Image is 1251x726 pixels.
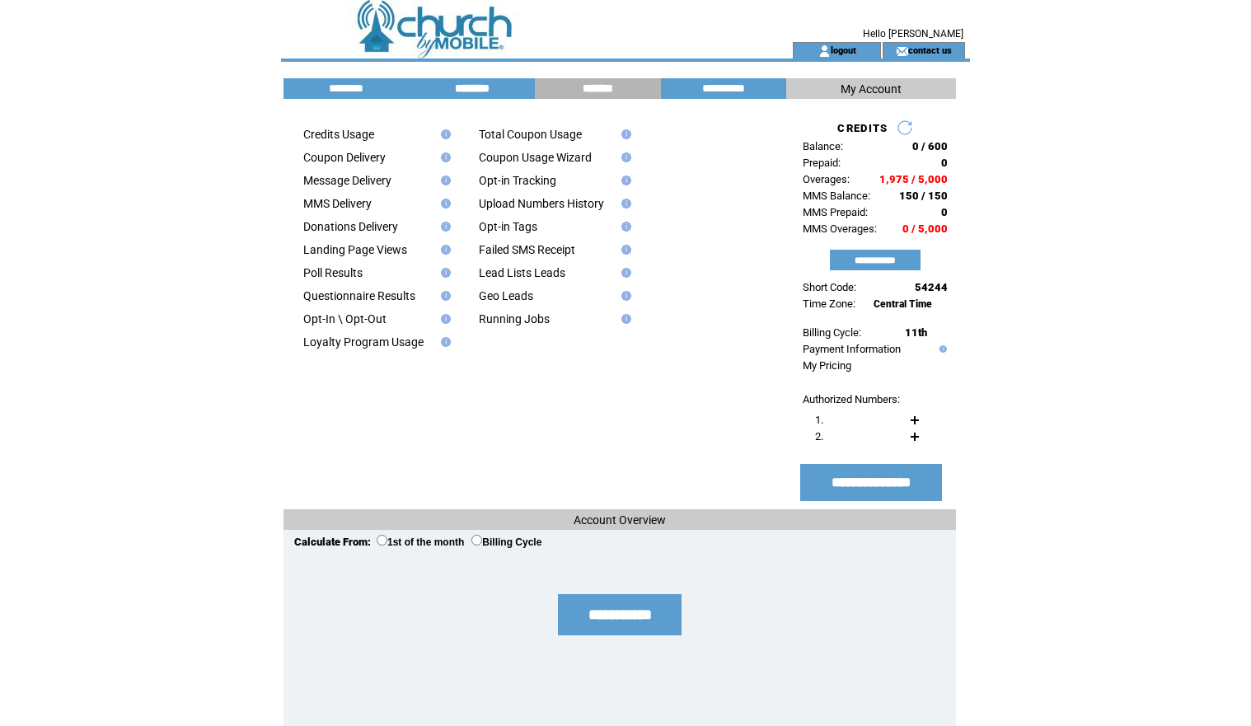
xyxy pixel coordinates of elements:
[803,140,843,152] span: Balance:
[899,190,948,202] span: 150 / 150
[896,44,908,58] img: contact_us_icon.gif
[616,291,631,301] img: help.gif
[803,190,870,202] span: MMS Balance:
[902,222,948,235] span: 0 / 5,000
[479,289,533,302] a: Geo Leads
[479,151,592,164] a: Coupon Usage Wizard
[303,197,372,210] a: MMS Delivery
[303,289,415,302] a: Questionnaire Results
[303,128,374,141] a: Credits Usage
[479,174,556,187] a: Opt-in Tracking
[303,243,407,256] a: Landing Page Views
[436,245,451,255] img: help.gif
[803,222,877,235] span: MMS Overages:
[303,220,398,233] a: Donations Delivery
[815,414,823,426] span: 1.
[479,128,582,141] a: Total Coupon Usage
[616,129,631,139] img: help.gif
[616,199,631,208] img: help.gif
[841,82,902,96] span: My Account
[616,176,631,185] img: help.gif
[818,44,831,58] img: account_icon.gif
[803,173,850,185] span: Overages:
[935,345,947,353] img: help.gif
[436,199,451,208] img: help.gif
[303,151,386,164] a: Coupon Delivery
[941,206,948,218] span: 0
[915,281,948,293] span: 54244
[803,281,856,293] span: Short Code:
[436,337,451,347] img: help.gif
[803,157,841,169] span: Prepaid:
[616,268,631,278] img: help.gif
[803,343,901,355] a: Payment Information
[803,359,851,372] a: My Pricing
[479,220,537,233] a: Opt-in Tags
[815,430,823,443] span: 2.
[803,206,868,218] span: MMS Prepaid:
[941,157,948,169] span: 0
[377,536,464,548] label: 1st of the month
[303,312,387,326] a: Opt-In \ Opt-Out
[479,266,565,279] a: Lead Lists Leads
[879,173,948,185] span: 1,975 / 5,000
[303,266,363,279] a: Poll Results
[908,44,952,55] a: contact us
[436,314,451,324] img: help.gif
[803,393,900,405] span: Authorized Numbers:
[377,535,387,546] input: 1st of the month
[616,222,631,232] img: help.gif
[863,28,963,40] span: Hello [PERSON_NAME]
[616,314,631,324] img: help.gif
[874,298,932,310] span: Central Time
[905,326,927,339] span: 11th
[303,174,391,187] a: Message Delivery
[471,535,482,546] input: Billing Cycle
[479,243,575,256] a: Failed SMS Receipt
[831,44,856,55] a: logout
[803,326,861,339] span: Billing Cycle:
[471,536,541,548] label: Billing Cycle
[294,536,371,548] span: Calculate From:
[436,291,451,301] img: help.gif
[436,152,451,162] img: help.gif
[837,122,888,134] span: CREDITS
[479,197,604,210] a: Upload Numbers History
[303,335,424,349] a: Loyalty Program Usage
[803,297,855,310] span: Time Zone:
[436,268,451,278] img: help.gif
[574,513,666,527] span: Account Overview
[479,312,550,326] a: Running Jobs
[436,222,451,232] img: help.gif
[616,245,631,255] img: help.gif
[616,152,631,162] img: help.gif
[436,176,451,185] img: help.gif
[912,140,948,152] span: 0 / 600
[436,129,451,139] img: help.gif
